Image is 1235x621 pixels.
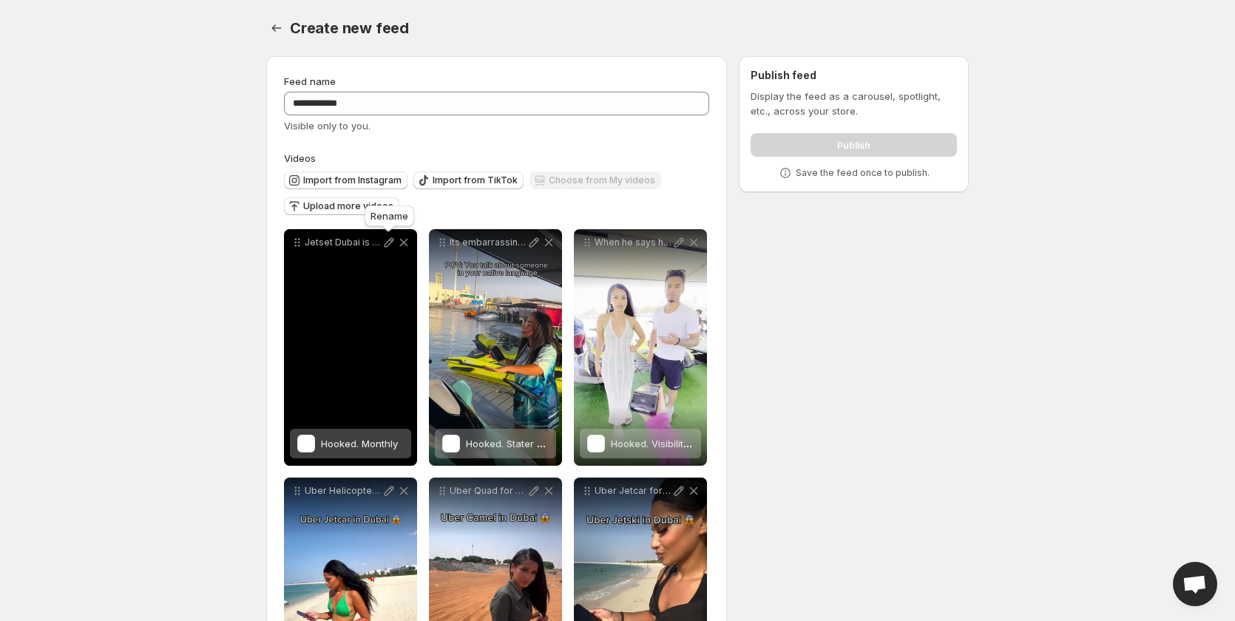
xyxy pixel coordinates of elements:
[284,120,370,132] span: Visible only to you.
[266,18,287,38] button: Settings
[751,89,957,118] p: Display the feed as a carousel, spotlight, etc., across your store.
[595,485,671,497] p: Uber Jetcar for part2 [GEOGRAPHIC_DATA] Last Entrance - [GEOGRAPHIC_DATA] 4 - [GEOGRAPHIC_DATA] 1...
[321,438,398,449] span: Hooked. Monthly
[303,174,402,186] span: Import from Instagram
[1173,562,1217,606] a: Open chat
[303,200,393,212] span: Upload more videos
[433,174,518,186] span: Import from TikTok
[284,172,407,189] button: Import from Instagram
[611,438,714,449] span: Hooked. Visibility Pack
[574,229,707,466] div: When he says he is a provider [GEOGRAPHIC_DATA] Last Entrance - [GEOGRAPHIC_DATA] 4 - [GEOGRAPHIC...
[429,229,562,466] div: Its embarrassing when it happens [GEOGRAPHIC_DATA] Last Entrance - [GEOGRAPHIC_DATA] 4 - [GEOGRAP...
[284,229,417,466] div: Jetset Dubai is the best itinerary that your luggage will take JETSKI BASE [GEOGRAPHIC_DATA] Last...
[466,438,560,449] span: Hooked. Stater Pack
[450,237,527,248] p: Its embarrassing when it happens [GEOGRAPHIC_DATA] Last Entrance - [GEOGRAPHIC_DATA] 4 - [GEOGRAP...
[413,172,524,189] button: Import from TikTok
[305,237,382,248] p: Jetset Dubai is the best itinerary that your luggage will take JETSKI BASE [GEOGRAPHIC_DATA] Last...
[284,75,336,87] span: Feed name
[450,485,527,497] p: Uber Quad for part
[796,167,930,179] p: Save the feed once to publish.
[595,237,671,248] p: When he says he is a provider [GEOGRAPHIC_DATA] Last Entrance - [GEOGRAPHIC_DATA] 4 - [GEOGRAPHIC...
[751,68,957,83] h2: Publish feed
[290,19,409,37] span: Create new feed
[284,152,316,164] span: Videos
[284,197,399,215] button: Upload more videos
[305,485,382,497] p: Uber Helicopter for part2 [GEOGRAPHIC_DATA] Last Entrance - [GEOGRAPHIC_DATA] 4 - [GEOGRAPHIC_DAT...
